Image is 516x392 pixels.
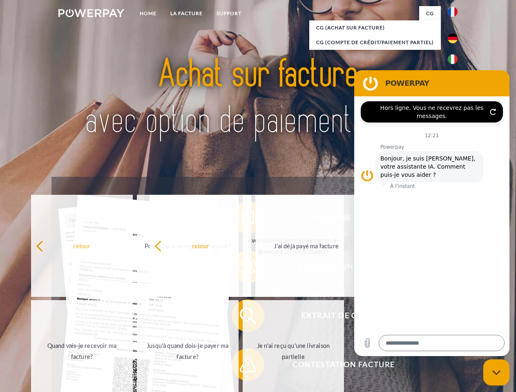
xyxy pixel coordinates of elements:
div: Quand vais-je recevoir ma facture? [36,340,128,362]
a: Home [133,6,163,21]
img: fr [448,7,458,17]
iframe: Bouton de lancement de la fenêtre de messagerie, conversation en cours [483,359,509,385]
img: de [448,33,458,43]
div: J'ai déjà payé ma facture [260,240,352,251]
a: LA FACTURE [163,6,210,21]
img: it [448,54,458,64]
div: Jusqu'à quand dois-je payer ma facture? [142,340,234,362]
a: Support [210,6,248,21]
a: CG [419,6,441,21]
img: logo-powerpay-white.svg [58,9,124,17]
iframe: Fenêtre de messagerie [354,70,509,356]
img: title-powerpay_fr.svg [78,39,438,156]
div: retour [36,240,128,251]
div: Je n'ai reçu qu'une livraison partielle [248,340,340,362]
a: CG (achat sur facture) [309,20,441,35]
div: retour [154,240,246,251]
a: CG (Compte de crédit/paiement partiel) [309,35,441,50]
